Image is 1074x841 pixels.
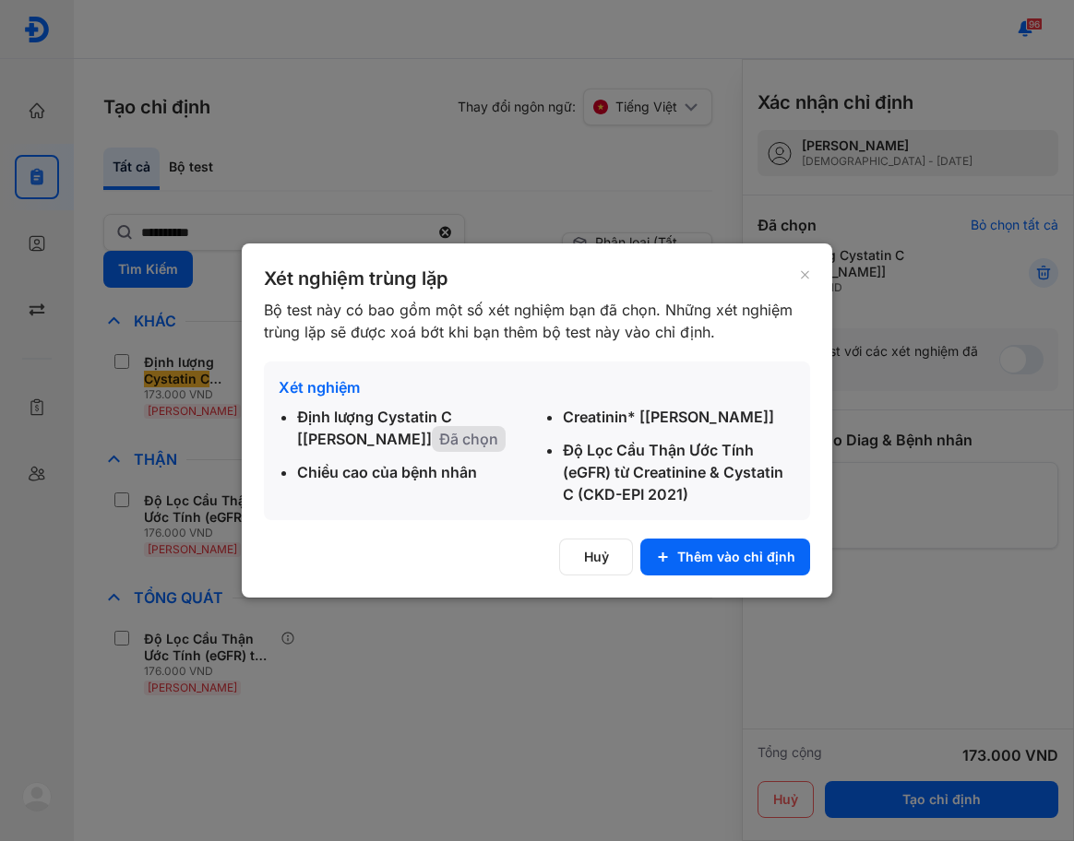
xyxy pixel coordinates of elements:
span: Đã chọn [432,426,506,452]
div: Định lượng Cystatin C [[PERSON_NAME]] [297,406,530,450]
div: Creatinin* [[PERSON_NAME]] [563,406,795,428]
div: Độ Lọc Cầu Thận Ước Tính (eGFR) từ Creatinine & Cystatin C (CKD-EPI 2021) [563,439,795,505]
button: Huỷ [559,539,633,575]
div: Bộ test này có bao gồm một số xét nghiệm bạn đã chọn. Những xét nghiệm trùng lặp sẽ được xoá bớt ... [264,299,800,343]
button: Thêm vào chỉ định [640,539,810,575]
div: Xét nghiệm [279,376,795,398]
div: Xét nghiệm trùng lặp [264,266,800,291]
div: Chiều cao của bệnh nhân [297,461,530,483]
